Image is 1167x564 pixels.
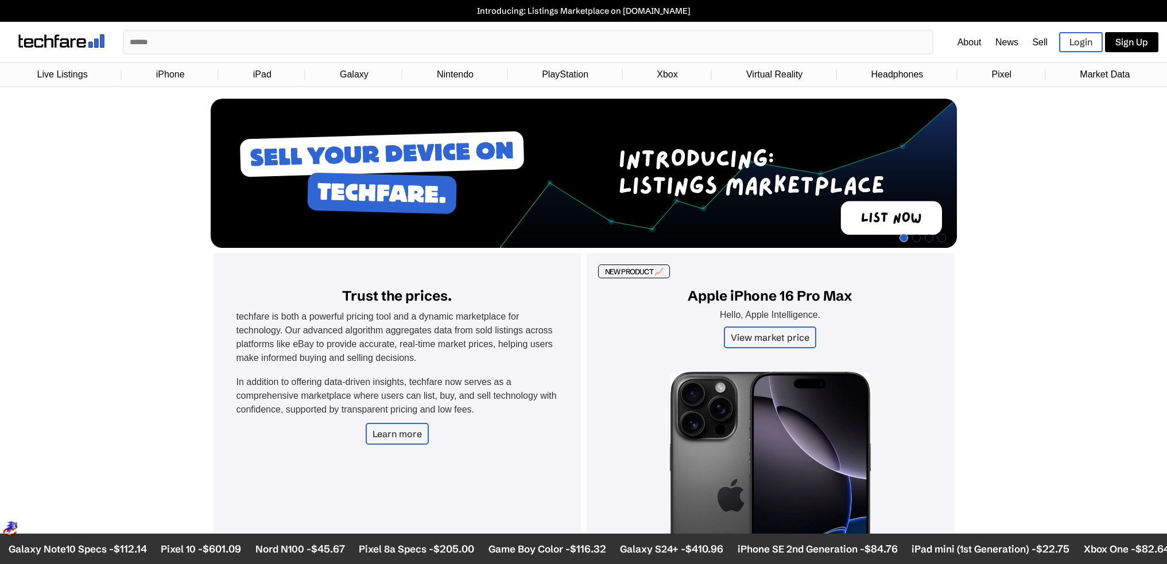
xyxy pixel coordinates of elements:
li: Game Boy Color - [487,542,605,555]
span: $84.76 [863,542,897,555]
span: $410.96 [685,542,723,555]
span: $601.09 [202,542,241,555]
span: Go to slide 3 [925,234,933,242]
a: Nintendo [431,64,479,85]
h2: Apple iPhone 16 Pro Max [610,287,931,304]
a: Sell [1032,37,1048,47]
li: Pixel 10 - [160,542,241,555]
a: Virtual Reality [740,64,808,85]
h2: Trust the prices. [236,287,558,304]
a: iPhone [150,64,191,85]
a: PlayStation [536,64,594,85]
div: 1 / 4 [211,99,957,250]
li: iPad mini (1st Generation) - [911,542,1069,555]
a: Introducing: Listings Marketplace on [DOMAIN_NAME] [6,6,1161,16]
div: NEW PRODUCT 📈 [598,265,670,278]
span: $45.67 [310,542,344,555]
img: Desktop Image 1 [211,99,957,248]
p: Hello, Apple Intelligence. [610,310,931,320]
a: Pixel [986,64,1017,85]
a: Galaxy [334,64,374,85]
li: Pixel 8a Specs - [358,542,474,555]
a: Xbox [651,64,683,85]
a: Sign Up [1105,32,1158,52]
a: Login [1059,32,1103,52]
li: Nord N100 - [254,542,344,555]
a: Live Listings [32,64,94,85]
a: View market price [724,326,816,348]
a: Learn more [366,423,429,445]
img: techfare logo [18,34,104,48]
a: Headphones [866,64,929,85]
a: Market Data [1074,64,1135,85]
a: iPad [247,64,277,85]
span: Go to slide 1 [900,234,908,242]
a: About [957,37,982,47]
span: $116.32 [569,542,605,555]
span: $205.00 [433,542,474,555]
li: iPhone SE 2nd Generation - [736,542,897,555]
span: Go to slide 2 [912,234,921,242]
a: News [995,37,1018,47]
p: In addition to offering data-driven insights, techfare now serves as a comprehensive marketplace ... [236,375,558,417]
li: Galaxy S24+ - [619,542,723,555]
p: techfare is both a powerful pricing tool and a dynamic marketplace for technology. Our advanced a... [236,310,558,365]
span: Go to slide 4 [937,234,946,242]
